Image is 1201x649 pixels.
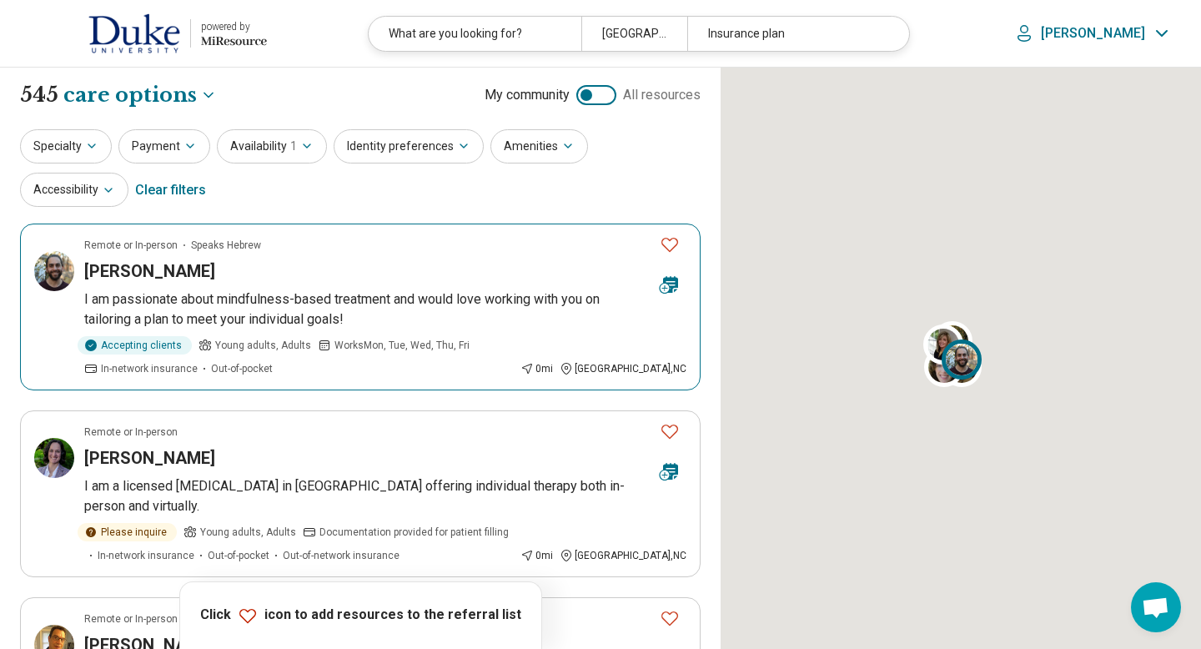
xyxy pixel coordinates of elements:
[369,17,580,51] div: What are you looking for?
[490,129,588,164] button: Amenities
[84,425,178,440] p: Remote or In-person
[334,129,484,164] button: Identity preferences
[84,611,178,626] p: Remote or In-person
[101,361,198,376] span: In-network insurance
[560,361,686,376] div: [GEOGRAPHIC_DATA] , NC
[84,238,178,253] p: Remote or In-person
[78,523,177,541] div: Please inquire
[319,525,509,540] span: Documentation provided for patient filling
[98,548,194,563] span: In-network insurance
[20,81,217,109] h1: 545
[84,446,215,470] h3: [PERSON_NAME]
[84,289,686,330] p: I am passionate about mindfulness-based treatment and would love working with you on tailoring a ...
[78,336,192,355] div: Accepting clients
[63,81,217,109] button: Care options
[623,85,701,105] span: All resources
[88,13,180,53] img: Duke University
[201,19,267,34] div: powered by
[290,138,297,155] span: 1
[1041,25,1145,42] p: [PERSON_NAME]
[653,601,686,636] button: Favorite
[653,415,686,449] button: Favorite
[485,85,570,105] span: My community
[27,13,267,53] a: Duke Universitypowered by
[208,548,269,563] span: Out-of-pocket
[20,129,112,164] button: Specialty
[84,259,215,283] h3: [PERSON_NAME]
[200,606,521,626] p: Click icon to add resources to the referral list
[20,173,128,207] button: Accessibility
[560,548,686,563] div: [GEOGRAPHIC_DATA] , NC
[217,129,327,164] button: Availability1
[334,338,470,353] span: Works Mon, Tue, Wed, Thu, Fri
[63,81,197,109] span: care options
[283,548,399,563] span: Out-of-network insurance
[520,548,553,563] div: 0 mi
[1131,582,1181,632] a: Open chat
[581,17,687,51] div: [GEOGRAPHIC_DATA], [GEOGRAPHIC_DATA]
[211,361,273,376] span: Out-of-pocket
[84,476,686,516] p: I am a licensed [MEDICAL_DATA] in [GEOGRAPHIC_DATA] offering individual therapy both in-person an...
[687,17,899,51] div: Insurance plan
[215,338,311,353] span: Young adults, Adults
[135,170,206,210] div: Clear filters
[520,361,553,376] div: 0 mi
[191,238,261,253] span: Speaks Hebrew
[118,129,210,164] button: Payment
[653,228,686,262] button: Favorite
[200,525,296,540] span: Young adults, Adults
